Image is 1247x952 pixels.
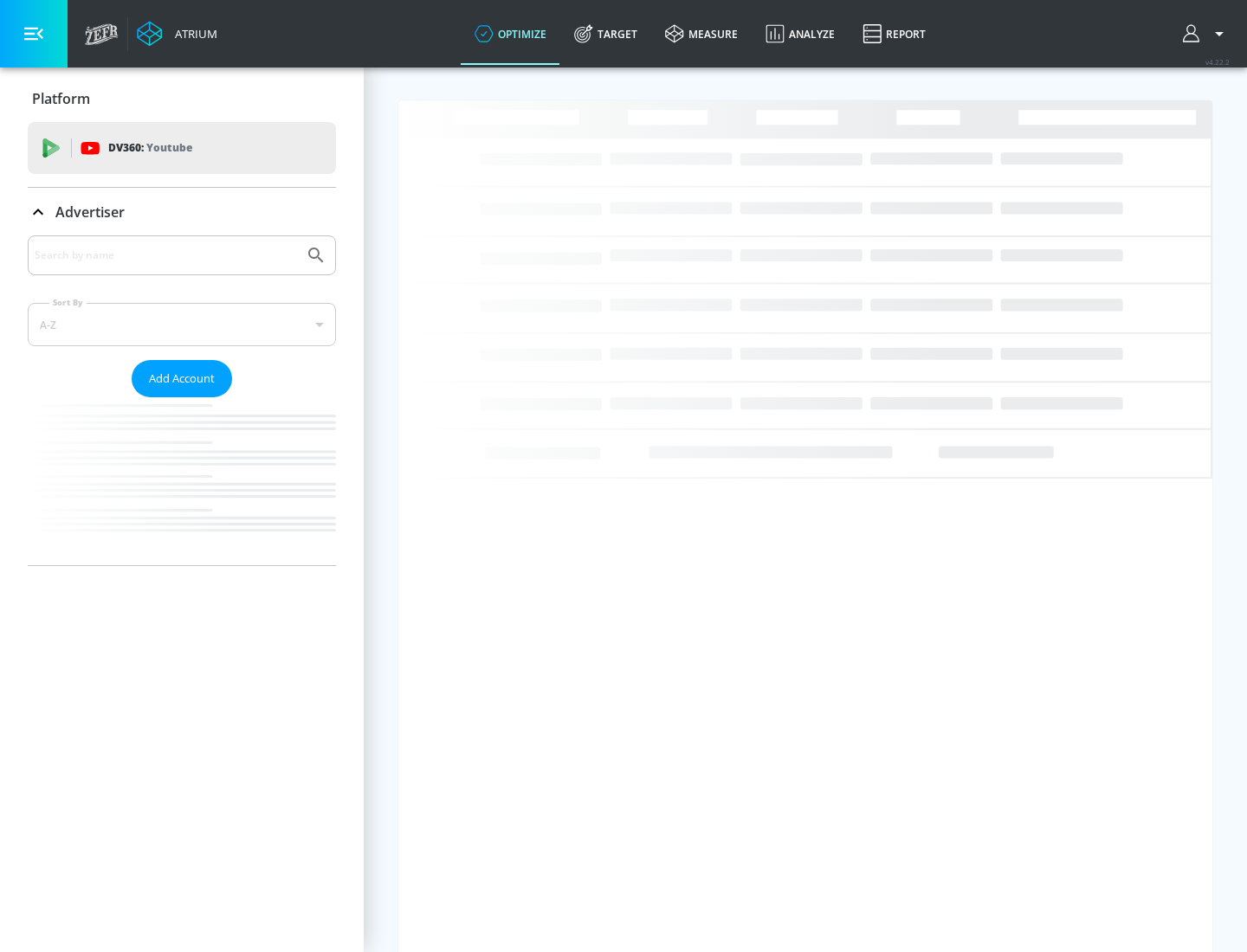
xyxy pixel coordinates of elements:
[28,188,336,236] div: Advertiser
[32,89,90,108] p: Platform
[1205,57,1230,67] span: v 4.22.2
[35,244,297,267] input: Search by name
[108,138,192,158] p: DV360:
[149,369,215,389] span: Add Account
[28,122,336,174] div: DV360: Youtube
[752,3,849,65] a: Analyze
[651,3,752,65] a: measure
[168,26,217,42] div: Atrium
[28,74,336,123] div: Platform
[146,138,192,157] p: Youtube
[461,3,560,65] a: optimize
[132,360,232,397] button: Add Account
[28,235,336,565] div: Advertiser
[849,3,940,65] a: Report
[137,21,217,47] a: Atrium
[55,203,125,222] p: Advertiser
[28,397,336,565] nav: list of Advertiser
[560,3,651,65] a: Target
[28,303,336,346] div: A-Z
[49,297,87,308] label: Sort By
